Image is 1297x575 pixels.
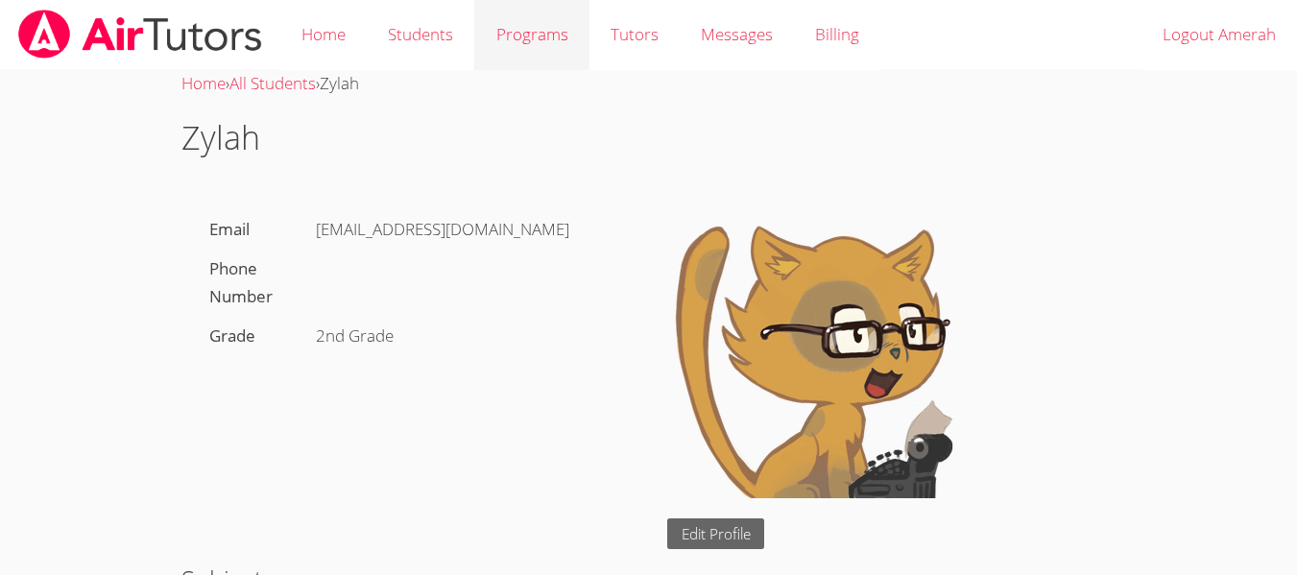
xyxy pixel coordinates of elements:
[229,72,316,94] a: All Students
[209,324,255,347] label: Grade
[667,210,955,498] img: default.png
[209,257,273,307] label: Phone Number
[181,113,1116,162] h1: Zylah
[181,70,1116,98] div: › ›
[209,218,250,240] label: Email
[320,72,359,94] span: Zylah
[307,210,630,250] div: [EMAIL_ADDRESS][DOMAIN_NAME]
[667,518,765,550] a: Edit Profile
[307,317,630,356] div: 2nd Grade
[181,72,226,94] a: Home
[701,23,773,45] span: Messages
[16,10,264,59] img: airtutors_banner-c4298cdbf04f3fff15de1276eac7730deb9818008684d7c2e4769d2f7ddbe033.png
